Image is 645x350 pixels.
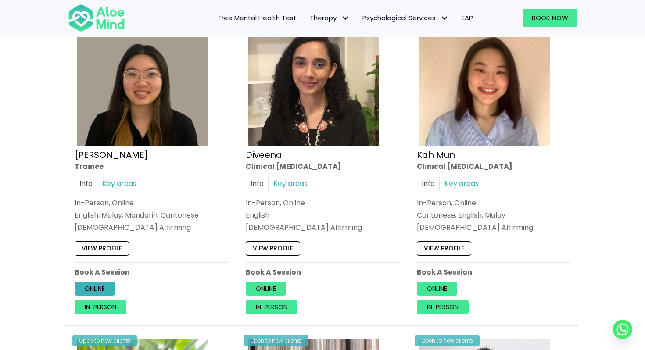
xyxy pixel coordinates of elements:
img: Profile – Xin Yi [77,16,208,146]
a: Whatsapp [613,320,632,339]
div: Trainee [75,161,228,171]
a: View profile [75,241,129,255]
a: Kah Mun [417,148,455,161]
div: [DEMOGRAPHIC_DATA] Affirming [417,222,570,232]
p: Book A Session [246,267,399,277]
a: Online [417,282,457,296]
img: Kah Mun-profile-crop-300×300 [419,16,550,146]
span: Therapy [310,13,349,22]
a: View profile [246,241,300,255]
a: Info [417,176,440,191]
p: Book A Session [417,267,570,277]
span: Psychological Services [362,13,448,22]
div: [DEMOGRAPHIC_DATA] Affirming [246,222,399,232]
a: View profile [417,241,471,255]
div: [DEMOGRAPHIC_DATA] Affirming [75,222,228,232]
div: Clinical [MEDICAL_DATA] [246,161,399,171]
div: In-Person, Online [417,198,570,208]
span: EAP [462,13,473,22]
a: Key areas [97,176,141,191]
a: Info [75,176,97,191]
p: English [246,210,399,220]
a: Online [246,282,286,296]
a: TherapyTherapy: submenu [303,9,356,27]
a: Key areas [440,176,484,191]
div: Open to new clients [244,335,308,346]
span: Book Now [532,13,568,22]
a: In-person [246,300,297,314]
a: [PERSON_NAME] [75,148,148,161]
p: Cantonese, English, Malay [417,210,570,220]
a: Key areas [269,176,312,191]
img: IMG_1660 – Diveena Nair [248,16,379,146]
p: English, Malay, Mandarin, Cantonese [75,210,228,220]
img: Aloe mind Logo [68,4,125,32]
div: Open to new clients [415,335,480,346]
div: Clinical [MEDICAL_DATA] [417,161,570,171]
span: Therapy: submenu [339,12,351,25]
p: Book A Session [75,267,228,277]
div: In-Person, Online [246,198,399,208]
nav: Menu [136,9,480,27]
a: Book Now [523,9,577,27]
a: Info [246,176,269,191]
a: In-person [417,300,469,314]
span: Free Mental Health Test [219,13,297,22]
a: Psychological ServicesPsychological Services: submenu [356,9,455,27]
div: Open to new clients [72,335,137,346]
a: Free Mental Health Test [212,9,303,27]
a: Online [75,282,115,296]
span: Psychological Services: submenu [438,12,451,25]
a: In-person [75,300,126,314]
div: In-Person, Online [75,198,228,208]
a: Diveena [246,148,282,161]
a: EAP [455,9,480,27]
